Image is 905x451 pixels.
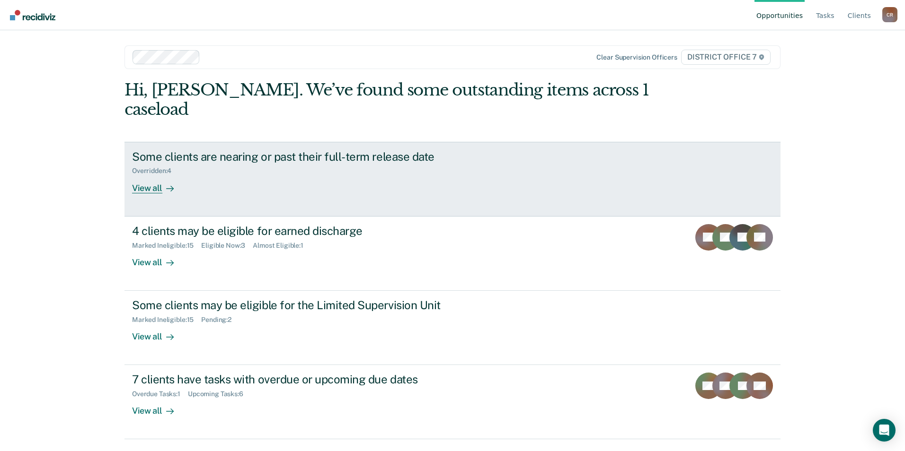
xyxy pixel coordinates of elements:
[124,291,781,365] a: Some clients may be eligible for the Limited Supervision UnitMarked Ineligible:15Pending:2View all
[132,398,185,416] div: View all
[132,249,185,268] div: View all
[132,150,464,164] div: Some clients are nearing or past their full-term release date
[873,419,896,442] div: Open Intercom Messenger
[882,7,897,22] button: Profile dropdown button
[132,242,201,250] div: Marked Ineligible : 15
[882,7,897,22] div: C R
[132,224,464,238] div: 4 clients may be eligible for earned discharge
[10,10,55,20] img: Recidiviz
[124,365,781,439] a: 7 clients have tasks with overdue or upcoming due datesOverdue Tasks:1Upcoming Tasks:6View all
[132,316,201,324] div: Marked Ineligible : 15
[201,316,239,324] div: Pending : 2
[124,217,781,291] a: 4 clients may be eligible for earned dischargeMarked Ineligible:15Eligible Now:3Almost Eligible:1...
[132,167,179,175] div: Overridden : 4
[132,298,464,312] div: Some clients may be eligible for the Limited Supervision Unit
[132,373,464,386] div: 7 clients have tasks with overdue or upcoming due dates
[132,390,188,398] div: Overdue Tasks : 1
[253,242,311,250] div: Almost Eligible : 1
[188,390,251,398] div: Upcoming Tasks : 6
[124,142,781,217] a: Some clients are nearing or past their full-term release dateOverridden:4View all
[596,53,677,61] div: Clear supervision officers
[132,324,185,342] div: View all
[132,175,185,193] div: View all
[124,80,649,119] div: Hi, [PERSON_NAME]. We’ve found some outstanding items across 1 caseload
[681,50,771,65] span: DISTRICT OFFICE 7
[201,242,253,250] div: Eligible Now : 3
